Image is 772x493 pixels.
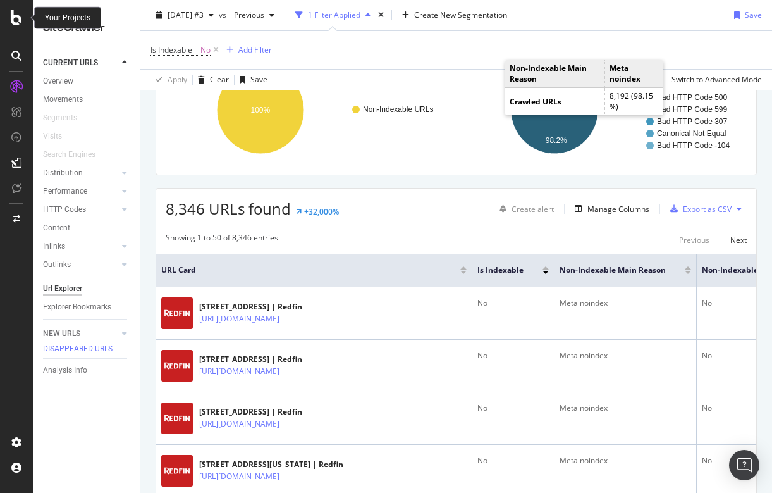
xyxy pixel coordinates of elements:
button: 1 Filter Applied [290,5,376,25]
div: [STREET_ADDRESS] | Redfin [199,354,307,365]
a: Outlinks [43,258,118,271]
div: Export as CSV [683,204,732,215]
div: Explorer Bookmarks [43,301,111,314]
a: [URL][DOMAIN_NAME] [199,313,279,325]
button: Previous [679,232,709,247]
span: 2025 Sep. 4th #3 [168,9,204,20]
div: Url Explorer [43,282,82,296]
div: Clear [210,74,229,85]
img: main image [161,455,193,487]
span: Is Indexable [477,265,524,276]
text: 100% [251,106,271,115]
a: CURRENT URLS [43,56,118,70]
div: Previous [679,235,709,246]
div: DISAPPEARED URLS [43,344,113,354]
svg: A chart. [166,55,453,165]
a: DISAPPEARED URLS [43,343,125,356]
button: Save [729,5,762,25]
a: Visits [43,130,75,143]
text: Canonical Not Equal [657,129,726,138]
span: Previous [229,9,264,20]
td: 8,192 (98.15 %) [605,88,663,115]
div: Search Engines [43,148,95,161]
a: Search Engines [43,148,108,161]
a: Performance [43,185,118,198]
img: main image [161,297,193,329]
button: Save [235,70,267,90]
svg: A chart. [460,55,747,165]
a: Inlinks [43,240,118,253]
div: Analysis Info [43,364,87,377]
td: Meta noindex [605,60,663,87]
div: No [477,455,549,466]
div: [STREET_ADDRESS] | Redfin [199,301,307,313]
button: Switch to Advanced Mode [666,70,762,90]
a: Movements [43,93,131,106]
div: CURRENT URLS [43,56,98,70]
div: [STREET_ADDRESS][US_STATE] | Redfin [199,459,343,470]
div: Content [43,222,70,235]
div: Add Filter [238,44,272,55]
img: main image [161,403,193,434]
td: Non-Indexable Main Reason [505,60,605,87]
text: Bad HTTP Code -104 [657,141,730,150]
text: Bad HTTP Code 500 [657,93,728,102]
div: Manage Columns [587,204,649,215]
div: Outlinks [43,258,71,271]
button: Next [730,232,747,247]
a: Url Explorer [43,282,131,296]
text: Bad HTTP Code 599 [657,105,728,114]
a: [URL][DOMAIN_NAME] [199,418,279,430]
div: +32,000% [304,206,339,217]
div: Meta noindex [560,403,691,414]
span: = [194,44,199,55]
div: Save [745,9,762,20]
span: Create New Segmentation [414,9,507,20]
div: No [477,350,549,361]
div: Meta noindex [560,350,691,361]
button: Manage Columns [570,201,649,216]
div: times [376,9,386,22]
span: vs [219,9,229,20]
div: Meta noindex [560,455,691,466]
text: 98.2% [545,136,567,145]
div: Switch to Advanced Mode [671,74,762,85]
a: Distribution [43,166,118,180]
button: Add Filter [221,42,272,58]
div: Segments [43,111,77,125]
div: Distribution [43,166,83,180]
a: [URL][DOMAIN_NAME] [199,470,279,483]
a: [URL][DOMAIN_NAME] [199,365,279,378]
div: Inlinks [43,240,65,253]
a: HTTP Codes [43,203,118,216]
div: Performance [43,185,87,198]
div: Meta noindex [560,297,691,309]
a: Segments [43,111,90,125]
div: NEW URLS [43,327,80,340]
button: Export as CSV [665,199,732,219]
button: Create alert [494,199,554,219]
div: Apply [168,74,187,85]
button: Clear [193,70,229,90]
span: No [200,41,211,59]
button: Previous [229,5,279,25]
a: Content [43,222,131,235]
a: NEW URLS [43,327,118,340]
div: No [477,403,549,414]
div: Create alert [512,204,554,215]
div: [STREET_ADDRESS] | Redfin [199,406,307,418]
button: Apply [150,70,187,90]
button: Create New Segmentation [397,5,512,25]
div: Your Projects [45,13,90,23]
div: Next [730,235,747,246]
td: Crawled URLs [505,88,605,115]
div: Overview [43,75,73,88]
div: Movements [43,93,83,106]
a: Overview [43,75,131,88]
div: No [477,297,549,309]
div: HTTP Codes [43,203,86,216]
div: Save [250,74,267,85]
span: URL Card [161,265,457,276]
